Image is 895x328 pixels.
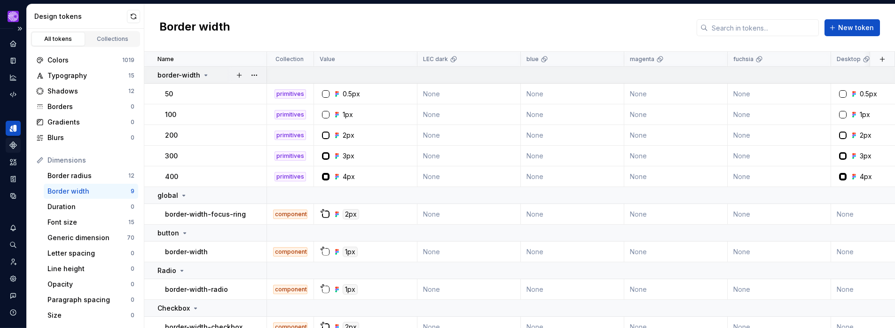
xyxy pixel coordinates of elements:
div: Borders [47,102,131,111]
div: 15 [128,72,134,79]
div: component [273,247,307,257]
div: Blurs [47,133,131,142]
p: border-width [157,70,200,80]
button: Contact support [6,288,21,303]
div: Generic dimension [47,233,127,242]
p: button [157,228,179,238]
div: Notifications [6,220,21,235]
td: None [728,125,831,146]
p: border-width-focus-ring [165,210,246,219]
a: Blurs0 [32,130,138,145]
div: Collections [89,35,136,43]
td: None [624,204,728,225]
a: Assets [6,155,21,170]
td: None [521,242,624,262]
a: Generic dimension70 [44,230,138,245]
div: 12 [128,87,134,95]
div: 2px [343,209,359,219]
a: Design tokens [6,121,21,136]
p: 300 [165,151,178,161]
button: Search ⌘K [6,237,21,252]
div: 1019 [122,56,134,64]
div: Letter spacing [47,249,131,258]
p: 400 [165,172,178,181]
td: None [521,166,624,187]
div: Design tokens [34,12,127,21]
a: Line height0 [44,261,138,276]
div: 0 [131,118,134,126]
a: Settings [6,271,21,286]
div: 70 [127,234,134,242]
div: 0 [131,265,134,273]
a: Size0 [44,308,138,323]
a: Duration0 [44,199,138,214]
a: Home [6,36,21,51]
span: New token [838,23,874,32]
p: Desktop [837,55,861,63]
div: component [273,210,307,219]
div: 1px [343,110,353,119]
div: primitives [275,172,306,181]
div: 12 [128,172,134,180]
div: Duration [47,202,131,211]
div: 2px [860,131,871,140]
div: primitives [275,89,306,99]
div: 0.5px [860,89,877,99]
td: None [521,125,624,146]
div: component [273,285,307,294]
p: magenta [630,55,654,63]
p: LEC dark [423,55,448,63]
a: Shadows12 [32,84,138,99]
div: 0 [131,134,134,141]
p: border-width [165,247,208,257]
p: border-width-radio [165,285,228,294]
div: 0 [131,250,134,257]
td: None [728,146,831,166]
div: Invite team [6,254,21,269]
p: fuchsia [733,55,754,63]
a: Data sources [6,188,21,203]
p: 200 [165,131,178,140]
div: Analytics [6,70,21,85]
a: Border radius12 [44,168,138,183]
td: None [624,242,728,262]
td: None [521,104,624,125]
td: None [728,104,831,125]
p: blue [526,55,539,63]
td: None [521,204,624,225]
p: Collection [275,55,304,63]
p: Value [320,55,335,63]
td: None [624,279,728,300]
td: None [521,279,624,300]
div: 0 [131,296,134,304]
td: None [624,166,728,187]
div: Font size [47,218,128,227]
td: None [728,242,831,262]
div: Paragraph spacing [47,295,131,305]
a: Storybook stories [6,172,21,187]
div: Documentation [6,53,21,68]
div: 3px [860,151,871,161]
a: Components [6,138,21,153]
a: Paragraph spacing0 [44,292,138,307]
div: Line height [47,264,131,273]
img: ea0f8e8f-8665-44dd-b89f-33495d2eb5f1.png [8,11,19,22]
div: 15 [128,219,134,226]
p: 100 [165,110,176,119]
td: None [417,84,521,104]
a: Border width9 [44,184,138,199]
td: None [624,146,728,166]
p: Name [157,55,174,63]
div: 2px [343,131,354,140]
div: Border radius [47,171,128,180]
div: 9 [131,187,134,195]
